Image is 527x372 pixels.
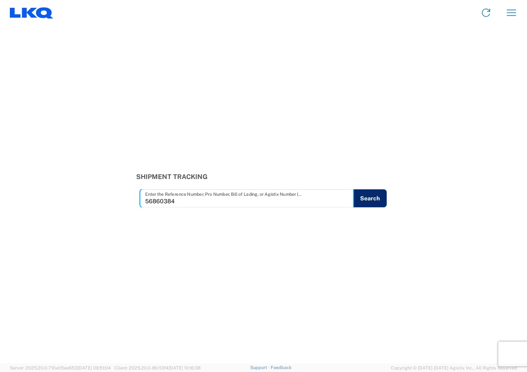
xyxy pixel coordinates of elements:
span: Copyright © [DATE]-[DATE] Agistix Inc., All Rights Reserved [391,364,517,372]
a: Feedback [271,365,292,370]
a: Support [250,365,271,370]
button: Search [353,189,387,207]
span: Client: 2025.20.0-8b113f4 [114,365,201,370]
h3: Shipment Tracking [136,173,391,181]
span: [DATE] 09:51:04 [78,365,111,370]
span: [DATE] 10:16:38 [169,365,201,370]
span: Server: 2025.20.0-710e05ee653 [10,365,111,370]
